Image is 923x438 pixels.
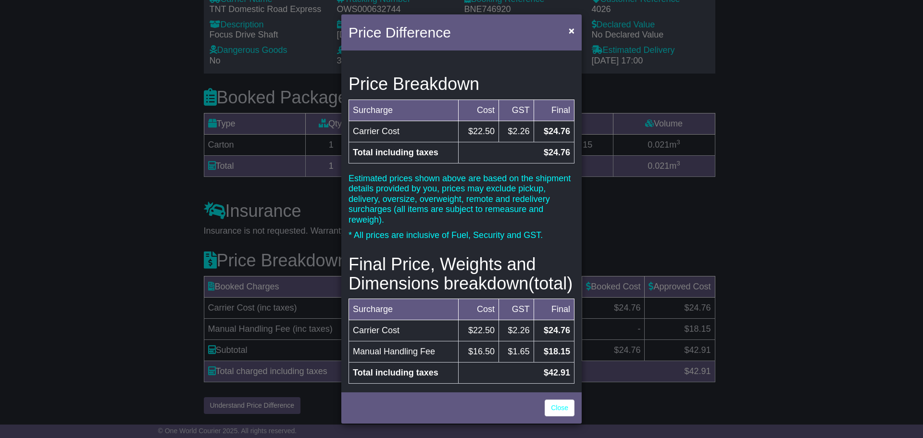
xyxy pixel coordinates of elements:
td: GST [499,100,534,121]
td: Surcharge [349,299,459,320]
p: * All prices are inclusive of Fuel, Security and GST. [349,230,574,241]
td: $1.65 [499,341,534,363]
a: Close [545,400,574,416]
td: $2.26 [499,121,534,142]
p: Estimated prices shown above are based on the shipment details provided by you, prices may exclud... [349,174,574,225]
td: Final [534,100,574,121]
td: $18.15 [534,341,574,363]
td: $2.26 [499,320,534,341]
td: Carrier Cost [349,320,459,341]
td: Final [534,299,574,320]
h4: Price Difference [349,22,451,43]
td: $16.50 [458,341,499,363]
td: Cost [458,100,499,121]
td: $22.50 [458,320,499,341]
td: Surcharge [349,100,459,121]
td: $24.76 [534,320,574,341]
td: Total including taxes [349,363,459,384]
span: × [569,25,574,36]
td: GST [499,299,534,320]
button: Close [564,21,579,40]
td: Total including taxes [349,142,459,163]
h3: Price Breakdown [349,75,574,94]
td: Carrier Cost [349,121,459,142]
td: $24.76 [458,142,574,163]
td: $24.76 [534,121,574,142]
td: $22.50 [458,121,499,142]
td: $42.91 [458,363,574,384]
h3: Final Price, Weights and Dimensions breakdown(total) [349,255,574,293]
td: Cost [458,299,499,320]
td: Manual Handling Fee [349,341,459,363]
